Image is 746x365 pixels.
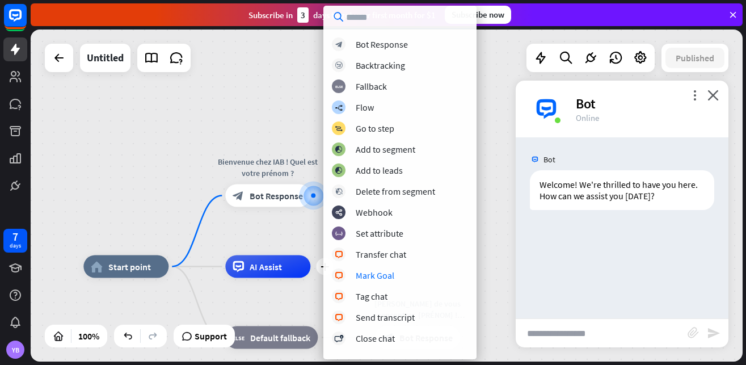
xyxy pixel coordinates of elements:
div: Flow [356,102,374,113]
div: Add to segment [356,144,415,155]
div: Online [576,112,715,123]
i: block_add_to_segment [335,167,343,174]
div: Fallback [356,81,387,92]
div: Webhook [356,207,393,218]
div: Welcome! We're thrilled to have you here. How can we assist you [DATE]? [530,170,714,210]
span: AI Assist [250,261,282,272]
div: YB [6,341,24,359]
span: Bot [543,154,555,165]
i: send [707,326,720,340]
div: Send transcript [356,312,415,323]
button: Open LiveChat chat widget [9,5,43,39]
i: block_bot_response [335,41,343,48]
i: block_livechat [335,251,343,258]
div: Set attribute [356,228,403,239]
i: block_livechat [335,272,343,279]
div: 7 [12,232,18,242]
div: 3 [297,7,309,23]
i: block_add_to_segment [335,146,343,153]
i: webhooks [335,209,343,216]
i: block_fallback [233,332,245,343]
i: home_2 [91,261,103,272]
div: Subscribe in days to get your first month for $1 [248,7,436,23]
i: block_livechat [335,314,343,321]
i: more_vert [689,90,700,100]
div: Close chat [356,333,395,344]
div: 100% [75,327,103,345]
div: Transfer chat [356,249,406,260]
div: Bot [576,95,715,112]
i: plus [321,263,329,271]
i: builder_tree [335,104,343,111]
div: Bienvenue chez IAB ! Quel est votre prénom ? [217,156,319,179]
div: Tag chat [356,291,387,302]
button: Published [665,48,724,68]
div: Delete from segment [356,186,435,197]
div: Backtracking [356,60,405,71]
span: Support [195,327,227,345]
div: days [10,242,21,250]
i: close [707,90,719,100]
span: Start point [108,261,151,272]
i: block_close_chat [334,335,343,342]
div: Add to leads [356,165,403,176]
i: block_backtracking [335,62,343,69]
i: block_goto [335,125,343,132]
div: Mark Goal [356,270,394,281]
div: Go to step [356,123,394,134]
i: block_attachment [688,327,699,338]
span: Default fallback [250,332,310,343]
div: Untitled [87,44,124,72]
i: block_set_attribute [335,230,343,237]
i: block_livechat [335,293,343,300]
div: Subscribe now [445,6,511,24]
span: Bot Response [250,190,303,202]
i: block_fallback [335,83,343,90]
div: Bot Response [356,39,408,50]
i: block_delete_from_segment [335,188,343,195]
a: 7 days [3,229,27,253]
i: block_bot_response [233,190,244,202]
